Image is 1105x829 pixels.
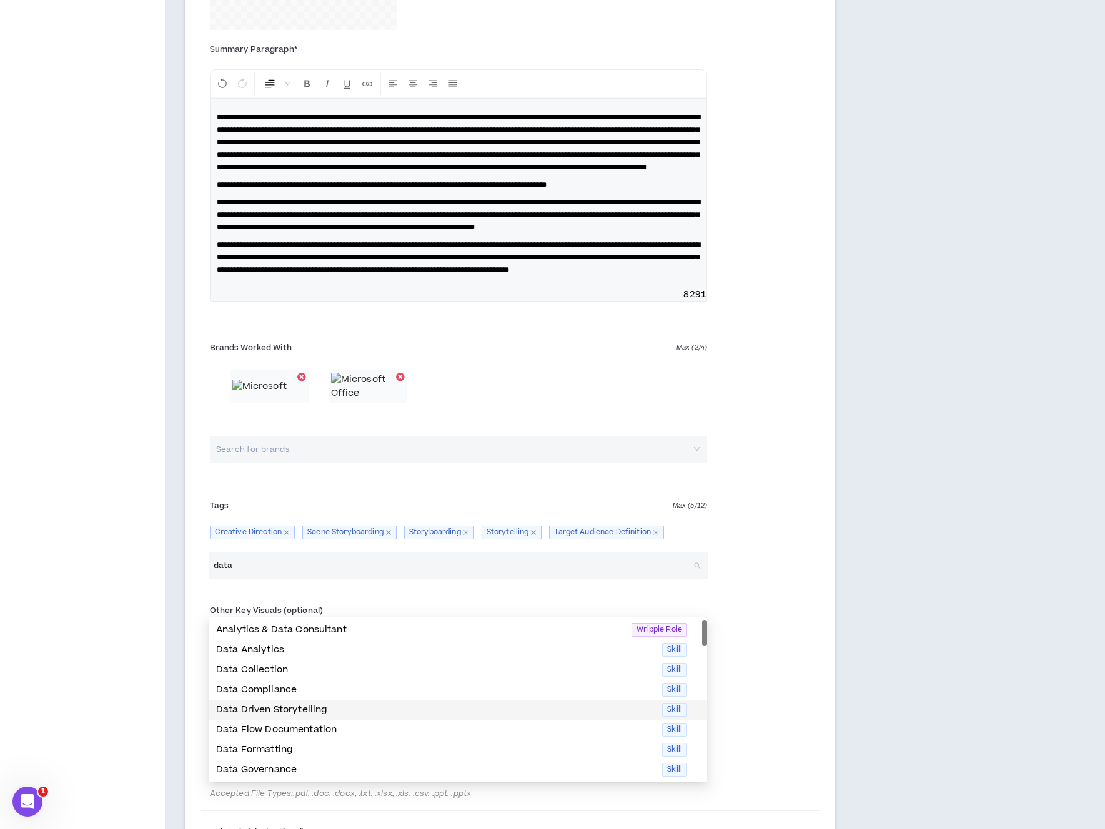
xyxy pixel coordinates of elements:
[210,605,323,616] span: Other Key Visuals (optional)
[284,529,290,536] span: close
[338,72,357,95] button: Format Underline
[216,723,655,737] p: Data Flow Documentation
[216,643,655,657] p: Data Analytics
[216,683,655,697] p: Data Compliance
[233,72,252,95] button: Redo
[673,500,707,511] span: Max ( 5 / 12 )
[443,72,462,95] button: Justify Align
[213,72,232,95] button: Undo
[662,683,687,697] span: Skill
[662,663,687,677] span: Skill
[210,788,707,798] span: Accepted File Types: .pdf, .doc, .docx, .txt, .xlsx, .xls, .csv, .ppt, .pptx
[463,529,469,536] span: close
[404,72,422,95] button: Center Align
[38,787,48,797] span: 1
[653,529,659,536] span: close
[216,703,655,717] p: Data Driven Storytelling
[302,526,397,539] span: Scene Storyboarding
[298,72,317,95] button: Format Bold
[549,526,664,539] span: Target Audience Definition
[683,288,706,301] span: 8291
[232,380,292,393] img: Microsoft
[385,529,392,536] span: close
[331,373,391,401] img: Microsoft Office
[384,72,402,95] button: Left Align
[210,39,297,59] label: Summary Paragraph
[676,342,707,353] span: Max ( 2 / 4 )
[210,342,292,353] span: Brands Worked With
[662,643,687,657] span: Skill
[662,763,687,777] span: Skill
[530,529,537,536] span: close
[662,703,687,717] span: Skill
[662,723,687,737] span: Skill
[318,72,337,95] button: Format Italics
[358,72,377,95] button: Insert Link
[210,500,229,511] span: Tags
[632,623,687,637] span: Wripple Role
[210,526,295,539] span: Creative Direction
[424,72,442,95] button: Right Align
[216,663,655,677] p: Data Collection
[662,743,687,757] span: Skill
[216,623,624,637] p: Analytics & Data Consultant
[12,787,42,817] iframe: Intercom live chat
[216,763,655,777] p: Data Governance
[216,743,655,757] p: Data Formatting
[404,526,474,539] span: Storyboarding
[482,526,542,539] span: Storytelling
